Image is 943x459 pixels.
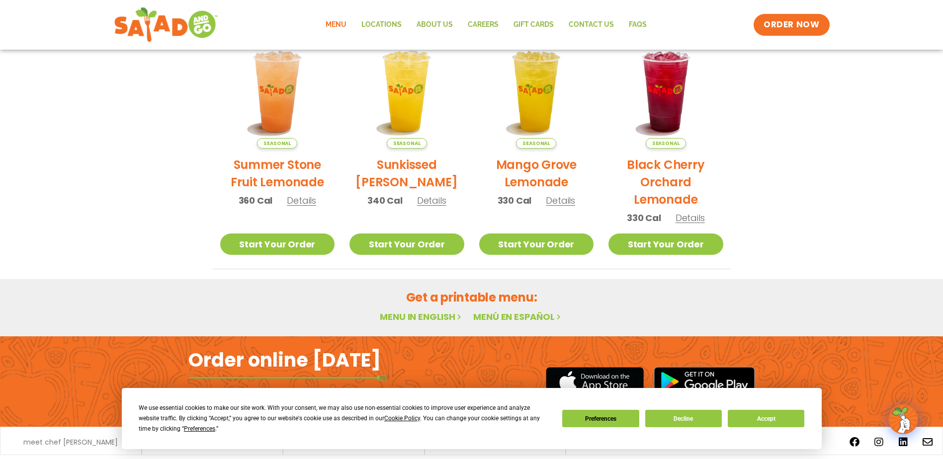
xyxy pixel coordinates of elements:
[349,34,464,149] img: Product photo for Sunkissed Yuzu Lemonade
[645,410,722,427] button: Decline
[239,194,273,207] span: 360 Cal
[220,34,335,149] img: Product photo for Summer Stone Fruit Lemonade
[257,138,297,149] span: Seasonal
[627,211,661,225] span: 330 Cal
[23,439,118,446] a: meet chef [PERSON_NAME]
[754,14,829,36] a: ORDER NOW
[608,34,723,149] img: Product photo for Black Cherry Orchard Lemonade
[188,348,381,372] h2: Order online [DATE]
[318,13,654,36] nav: Menu
[516,138,556,149] span: Seasonal
[889,405,917,433] img: wpChatIcon
[646,138,686,149] span: Seasonal
[220,156,335,191] h2: Summer Stone Fruit Lemonade
[387,138,427,149] span: Seasonal
[764,19,819,31] span: ORDER NOW
[349,233,464,255] a: Start Your Order
[608,156,723,208] h2: Black Cherry Orchard Lemonade
[498,194,532,207] span: 330 Cal
[479,34,594,149] img: Product photo for Mango Grove Lemonade
[220,233,335,255] a: Start Your Order
[479,156,594,191] h2: Mango Grove Lemonade
[349,156,464,191] h2: Sunkissed [PERSON_NAME]
[728,410,804,427] button: Accept
[417,194,446,207] span: Details
[409,13,460,36] a: About Us
[122,388,822,449] div: Cookie Consent Prompt
[676,212,705,224] span: Details
[506,13,561,36] a: GIFT CARDS
[562,410,639,427] button: Preferences
[184,425,215,432] span: Preferences
[188,375,387,381] img: fork
[287,194,316,207] span: Details
[380,310,463,323] a: Menu in English
[460,13,506,36] a: Careers
[367,194,403,207] span: 340 Cal
[384,415,420,422] span: Cookie Policy
[621,13,654,36] a: FAQs
[546,194,575,207] span: Details
[114,5,219,45] img: new-SAG-logo-768×292
[354,13,409,36] a: Locations
[139,403,550,434] div: We use essential cookies to make our site work. With your consent, we may also use non-essential ...
[213,289,731,306] h2: Get a printable menu:
[608,233,723,255] a: Start Your Order
[561,13,621,36] a: Contact Us
[318,13,354,36] a: Menu
[546,366,644,398] img: appstore
[473,310,563,323] a: Menú en español
[479,233,594,255] a: Start Your Order
[654,367,755,396] img: google_play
